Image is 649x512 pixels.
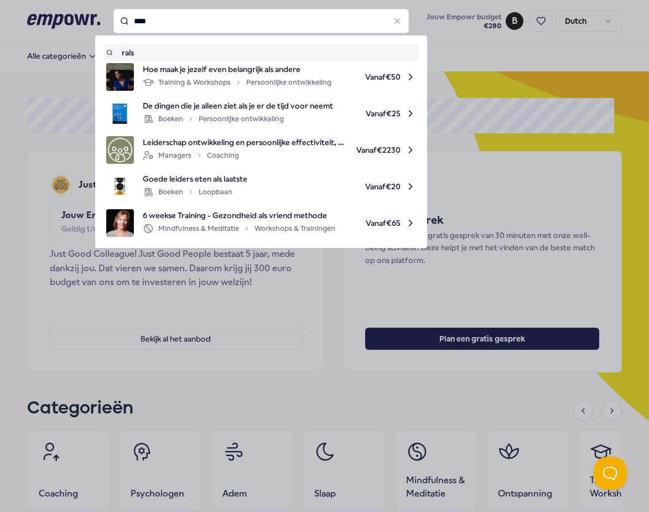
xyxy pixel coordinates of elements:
[143,222,335,235] div: Mindfulness & Meditatie Workshops & Trainingen
[143,149,239,162] div: Managers Coaching
[143,173,247,185] span: Goede leiders eten als laatste
[143,112,284,126] div: Boeken Persoonlijke ontwikkeling
[344,209,416,237] span: Vanaf € 65
[143,136,347,148] span: Leiderschap ontwikkeling en persoonlijke effectiviteit, de verdieping (deel 2). Wie ben ik als le...
[356,136,416,164] span: Vanaf € 2230
[106,209,134,237] img: product image
[106,136,134,164] img: product image
[106,46,416,59] a: rals
[106,63,134,91] img: product image
[106,100,134,127] img: product image
[106,173,134,200] img: product image
[143,76,331,89] div: Training & Workshops Persoonlijke ontwikkeling
[106,100,416,127] a: product imageDe dingen die je alleen ziet als je er de tijd voor neemtBoekenPersoonlijke ontwikke...
[113,9,409,33] input: Search for products, categories or subcategories
[106,63,416,91] a: product imageHoe maak je jezelf even belangrijk als andereTraining & WorkshopsPersoonlijke ontwik...
[106,209,416,237] a: product image6 weekse Training - Gezondheid als vriend methodeMindfulness & MeditatieWorkshops & ...
[106,136,416,164] a: product imageLeiderschap ontwikkeling en persoonlijke effectiviteit, de verdieping (deel 2). Wie ...
[342,100,416,127] span: Vanaf € 25
[594,457,627,490] iframe: Help Scout Beacon - Open
[143,63,331,75] span: Hoe maak je jezelf even belangrijk als andere
[106,173,416,200] a: product imageGoede leiders eten als laatsteBoekenLoopbaanVanaf€20
[143,185,232,199] div: Boeken Loopbaan
[340,63,416,91] span: Vanaf € 50
[143,209,335,221] span: 6 weekse Training - Gezondheid als vriend methode
[143,100,333,112] span: De dingen die je alleen ziet als je er de tijd voor neemt
[256,173,416,200] span: Vanaf € 20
